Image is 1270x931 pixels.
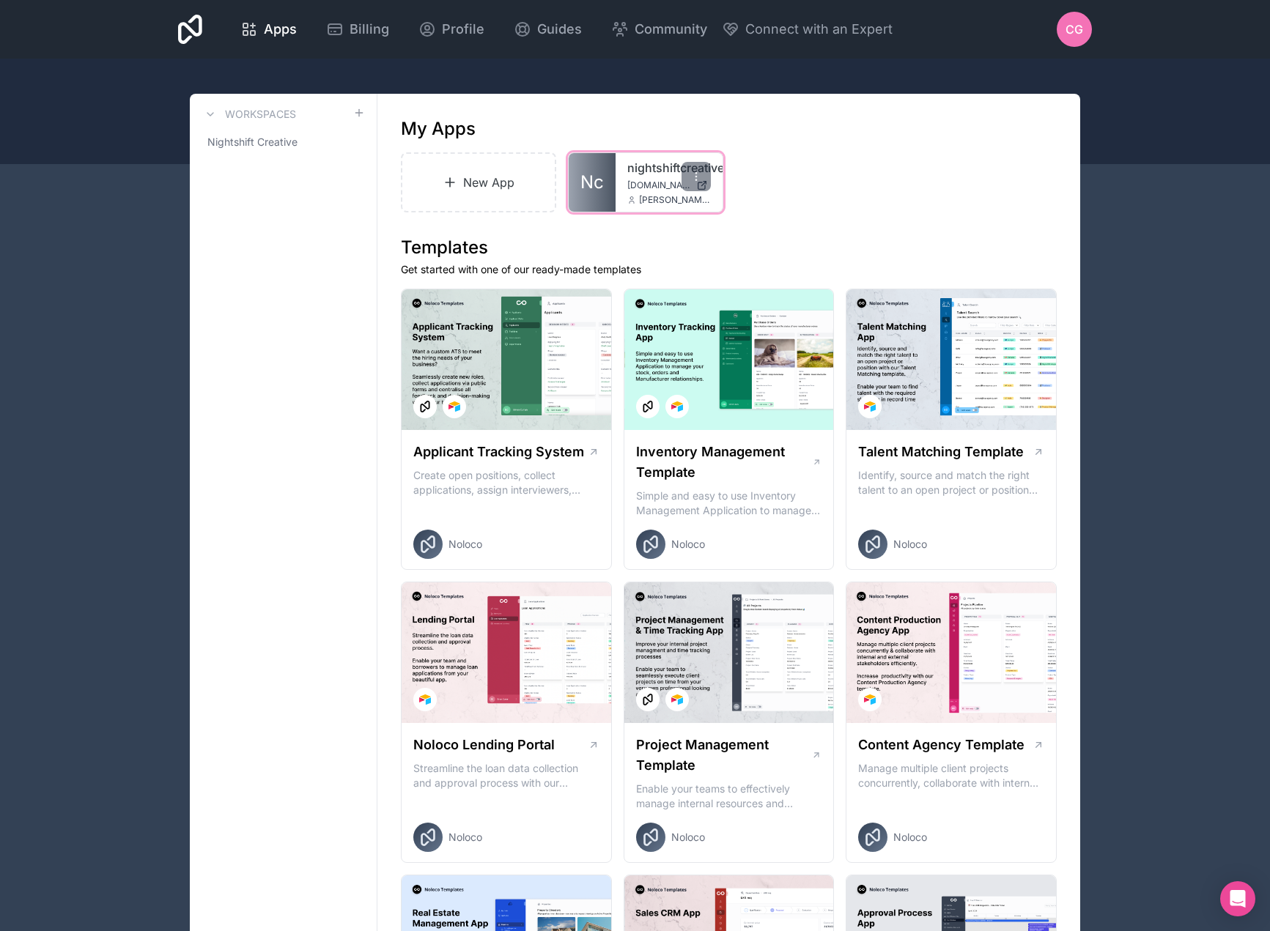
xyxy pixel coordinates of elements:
[229,13,309,45] a: Apps
[350,19,389,40] span: Billing
[636,489,822,518] p: Simple and easy to use Inventory Management Application to manage your stock, orders and Manufact...
[864,401,876,412] img: Airtable Logo
[419,694,431,705] img: Airtable Logo
[202,105,296,123] a: Workspaces
[1220,881,1255,916] div: Open Intercom Messenger
[413,468,599,497] p: Create open positions, collect applications, assign interviewers, centralise candidate feedback a...
[401,152,556,212] a: New App
[671,694,683,705] img: Airtable Logo
[401,236,1057,259] h1: Templates
[636,782,822,811] p: Enable your teams to effectively manage internal resources and execute client projects on time.
[858,761,1044,790] p: Manage multiple client projects concurrently, collaborate with internal and external stakeholders...
[448,537,482,552] span: Noloco
[858,735,1025,755] h1: Content Agency Template
[627,179,711,191] a: [DOMAIN_NAME]
[627,179,690,191] span: [DOMAIN_NAME]
[1066,21,1083,38] span: CG
[745,19,893,40] span: Connect with an Expert
[671,401,683,412] img: Airtable Logo
[401,117,476,141] h1: My Apps
[207,135,298,149] span: Nightshift Creative
[858,468,1044,497] p: Identify, source and match the right talent to an open project or position with our Talent Matchi...
[580,171,604,194] span: Nc
[314,13,401,45] a: Billing
[225,107,296,122] h3: Workspaces
[722,19,893,40] button: Connect with an Expert
[893,830,927,845] span: Noloco
[502,13,594,45] a: Guides
[864,694,876,705] img: Airtable Logo
[413,735,555,755] h1: Noloco Lending Portal
[448,401,460,412] img: Airtable Logo
[264,19,297,40] span: Apps
[671,537,705,552] span: Noloco
[671,830,705,845] span: Noloco
[401,262,1057,277] p: Get started with one of our ready-made templates
[537,19,582,40] span: Guides
[202,129,365,155] a: Nightshift Creative
[448,830,482,845] span: Noloco
[893,537,927,552] span: Noloco
[636,735,811,776] h1: Project Management Template
[599,13,719,45] a: Community
[413,442,584,462] h1: Applicant Tracking System
[858,442,1024,462] h1: Talent Matching Template
[407,13,496,45] a: Profile
[627,159,711,177] a: nightshiftcreative
[413,761,599,790] p: Streamline the loan data collection and approval process with our Lending Portal template.
[639,194,711,206] span: [PERSON_NAME][EMAIL_ADDRESS][PERSON_NAME][DOMAIN_NAME]
[569,153,616,212] a: Nc
[636,442,812,483] h1: Inventory Management Template
[635,19,707,40] span: Community
[442,19,484,40] span: Profile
